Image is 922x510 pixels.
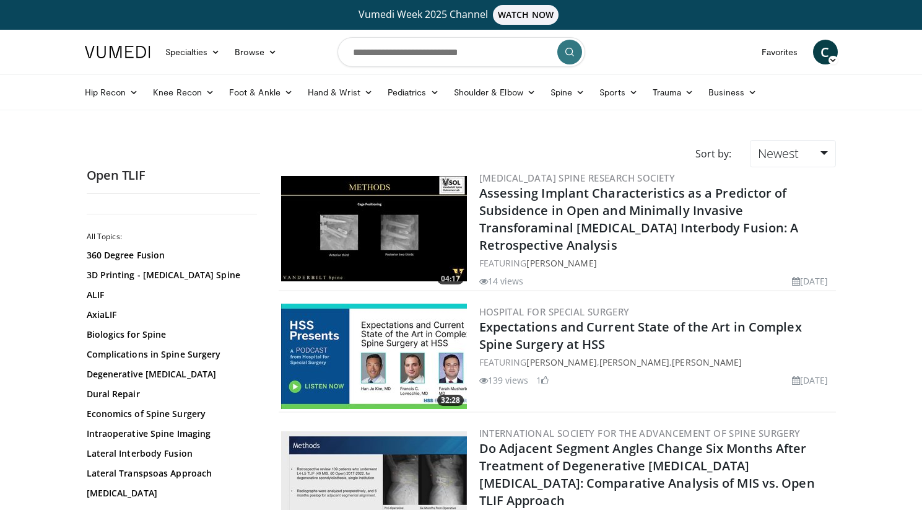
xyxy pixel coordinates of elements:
a: Vumedi Week 2025 ChannelWATCH NOW [87,5,836,25]
a: C [813,40,838,64]
li: [DATE] [792,374,828,387]
a: Do Adjacent Segment Angles Change Six Months After Treatment of Degenerative [MEDICAL_DATA] [MEDI... [479,440,815,509]
a: Foot & Ankle [222,80,300,105]
h2: Open TLIF [87,167,260,183]
a: Hand & Wrist [300,80,380,105]
a: Specialties [158,40,228,64]
a: Trauma [645,80,702,105]
a: Intraoperative Spine Imaging [87,428,254,440]
li: 14 views [479,275,524,288]
a: Hip Recon [77,80,146,105]
a: 32:28 [281,304,467,409]
a: Complications in Spine Surgery [87,348,254,361]
a: International Society for the Advancement of Spine Surgery [479,427,801,439]
a: Lateral Transpsoas Approach [87,467,254,480]
a: Dural Repair [87,388,254,400]
a: ALIF [87,289,254,301]
span: 04:17 [437,273,464,284]
a: [PERSON_NAME] [672,356,742,368]
a: Economics of Spine Surgery [87,408,254,420]
div: FEATURING [479,257,833,270]
a: Sports [592,80,645,105]
a: AxiaLIF [87,309,254,321]
a: Hospital for Special Surgery [479,306,630,318]
a: Favorites [754,40,806,64]
a: Expectations and Current State of the Art in Complex Spine Surgery at HSS [479,319,802,353]
a: [PERSON_NAME] [599,356,669,368]
a: Newest [750,140,835,167]
a: 3D Printing - [MEDICAL_DATA] Spine [87,269,254,281]
a: 360 Degree Fusion [87,249,254,262]
li: [DATE] [792,275,828,288]
input: Search topics, interventions [337,37,585,67]
span: 32:28 [437,395,464,406]
a: [PERSON_NAME] [526,356,596,368]
a: [PERSON_NAME] [526,257,596,269]
a: Biologics for Spine [87,328,254,341]
li: 1 [536,374,549,387]
div: Sort by: [686,140,741,167]
img: VuMedi Logo [85,46,150,58]
a: Pediatrics [380,80,446,105]
a: [MEDICAL_DATA] [87,487,254,499]
a: Browse [227,40,284,64]
img: c4e21565-e479-491a-849c-b56d60c72a26.300x170_q85_crop-smart_upscale.jpg [281,176,467,281]
span: WATCH NOW [493,5,559,25]
div: FEATURING , , [479,356,833,369]
a: Degenerative [MEDICAL_DATA] [87,368,254,380]
a: Shoulder & Elbow [446,80,543,105]
h2: All Topics: [87,232,257,242]
a: Lateral Interbody Fusion [87,447,254,460]
a: 04:17 [281,176,467,281]
a: Spine [543,80,592,105]
a: Knee Recon [146,80,222,105]
img: e8c1ab17-6e31-4d92-9256-fd459321f7d5.300x170_q85_crop-smart_upscale.jpg [281,304,467,409]
a: [MEDICAL_DATA] Spine Research Society [479,172,676,184]
a: Assessing Implant Characteristics as a Predictor of Subsidence in Open and Minimally Invasive Tra... [479,185,799,253]
span: Newest [758,145,799,162]
a: Business [701,80,764,105]
li: 139 views [479,374,529,387]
